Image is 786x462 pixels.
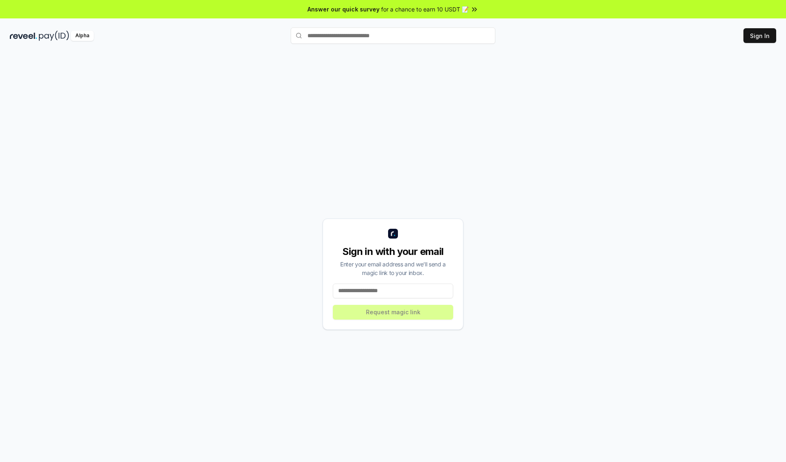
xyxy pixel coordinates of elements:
div: Enter your email address and we’ll send a magic link to your inbox. [333,260,453,277]
span: Answer our quick survey [307,5,379,14]
div: Alpha [71,31,94,41]
button: Sign In [743,28,776,43]
img: pay_id [39,31,69,41]
img: reveel_dark [10,31,37,41]
div: Sign in with your email [333,245,453,258]
span: for a chance to earn 10 USDT 📝 [381,5,469,14]
img: logo_small [388,229,398,239]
